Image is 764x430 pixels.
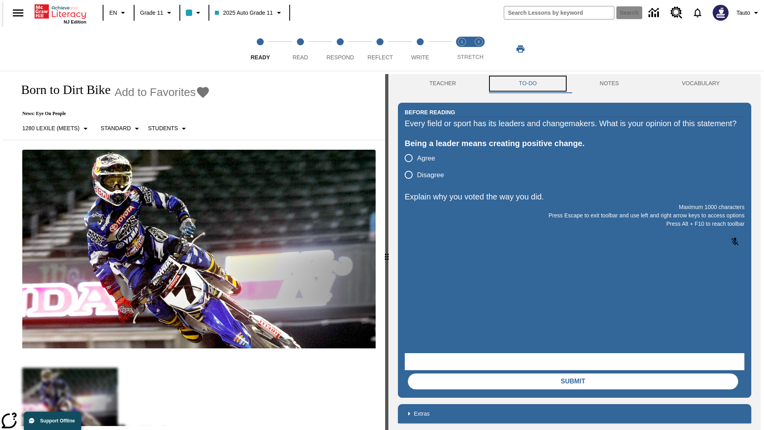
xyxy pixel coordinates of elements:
[13,82,111,97] h1: Born to Dirt Bike
[725,232,745,251] button: Click to activate and allow voice recognition
[317,27,363,71] button: Respond step 3 of 5
[397,27,443,71] button: Write step 5 of 5
[398,74,751,93] div: Instructional Panel Tabs
[357,27,403,71] button: Reflect step 4 of 5
[405,190,745,203] p: Explain why you voted the way you did.
[398,74,487,93] button: Teacher
[405,137,745,150] div: Being a leader means creating positive change.
[405,211,745,220] p: Press Escape to exit toolbar and use left and right arrow keys to access options
[3,74,385,426] div: reading
[109,9,117,17] span: EN
[713,5,729,21] img: Avatar
[708,2,733,23] button: Select a new avatar
[212,6,286,20] button: Class: 2025 Auto Grade 11, Select your class
[508,42,533,56] button: Print
[6,1,30,25] button: Open side menu
[3,6,116,14] body: Explain why you voted the way you did. Maximum 1000 characters Press Alt + F10 to reach toolbar P...
[22,124,80,133] p: 1280 Lexile (Meets)
[115,85,210,99] button: Add to Favorites - Born to Dirt Bike
[405,117,745,130] div: Every field or sport has its leaders and changemakers. What is your opinion of this statement?
[64,20,86,24] span: NJ Edition
[568,74,650,93] button: NOTES
[140,9,163,17] span: Grade 11
[292,54,308,61] span: Read
[461,40,463,44] text: 1
[35,3,86,24] div: Home
[417,153,435,164] span: Agree
[368,54,393,61] span: Reflect
[417,170,444,180] span: Disagree
[405,220,745,228] p: Press Alt + F10 to reach toolbar
[385,74,388,430] div: Press Enter or Spacebar and then press right and left arrow keys to move the slider
[737,9,750,17] span: Tauto
[504,6,614,19] input: search field
[487,74,568,93] button: TO-DO
[477,40,479,44] text: 2
[115,86,196,99] span: Add to Favorites
[251,54,270,61] span: Ready
[215,9,273,17] span: 2025 Auto Grade 11
[148,124,178,133] p: Students
[687,2,708,23] a: Notifications
[733,6,764,20] button: Profile/Settings
[450,27,474,71] button: Stretch Read step 1 of 2
[19,121,94,136] button: Select Lexile, 1280 Lexile (Meets)
[398,404,751,423] div: Extras
[237,27,283,71] button: Ready step 1 of 5
[24,412,81,430] button: Support Offline
[277,27,323,71] button: Read step 2 of 5
[650,74,751,93] button: VOCABULARY
[183,6,206,20] button: Class color is light blue. Change class color
[13,111,210,117] p: News: Eye On People
[405,203,745,211] p: Maximum 1000 characters
[411,54,429,61] span: Write
[388,74,761,430] div: activity
[405,108,455,117] h2: Before Reading
[405,150,450,183] div: poll
[101,124,131,133] p: Standard
[467,27,490,71] button: Stretch Respond step 2 of 2
[106,6,131,20] button: Language: EN, Select a language
[22,150,376,349] img: Motocross racer James Stewart flies through the air on his dirt bike.
[326,54,354,61] span: Respond
[137,6,177,20] button: Grade: Grade 11, Select a grade
[666,2,687,23] a: Resource Center, Will open in new tab
[644,2,666,24] a: Data Center
[414,410,430,418] p: Extras
[145,121,192,136] button: Select Student
[40,418,75,424] span: Support Offline
[408,373,738,389] button: Submit
[457,54,483,60] span: STRETCH
[97,121,145,136] button: Scaffolds, Standard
